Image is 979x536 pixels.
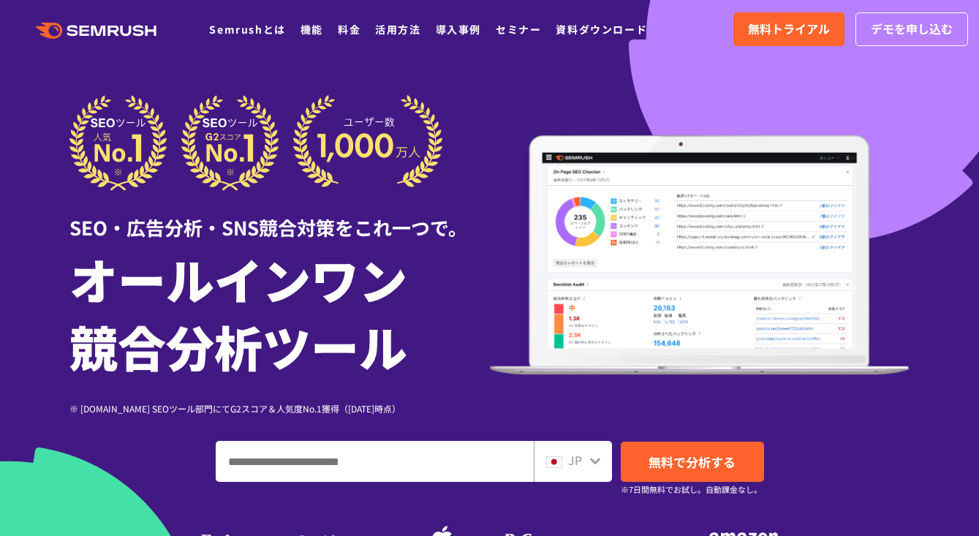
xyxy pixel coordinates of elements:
a: 無料トライアル [733,12,844,46]
a: 資料ダウンロード [556,22,647,37]
span: デモを申し込む [871,20,953,39]
input: ドメイン、キーワードまたはURLを入力してください [216,442,533,481]
div: ※ [DOMAIN_NAME] SEOツール部門にてG2スコア＆人気度No.1獲得（[DATE]時点） [69,401,490,415]
a: 機能 [300,22,323,37]
span: 無料で分析する [649,453,736,471]
a: 無料で分析する [621,442,764,482]
div: SEO・広告分析・SNS競合対策をこれ一つで。 [69,191,490,241]
small: ※7日間無料でお試し。自動課金なし。 [621,483,762,497]
a: 料金 [338,22,360,37]
a: セミナー [496,22,541,37]
span: JP [568,451,582,469]
a: Semrushとは [209,22,285,37]
a: デモを申し込む [855,12,968,46]
span: 無料トライアル [748,20,830,39]
a: 導入事例 [436,22,481,37]
h1: オールインワン 競合分析ツール [69,245,490,380]
a: 活用方法 [375,22,420,37]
